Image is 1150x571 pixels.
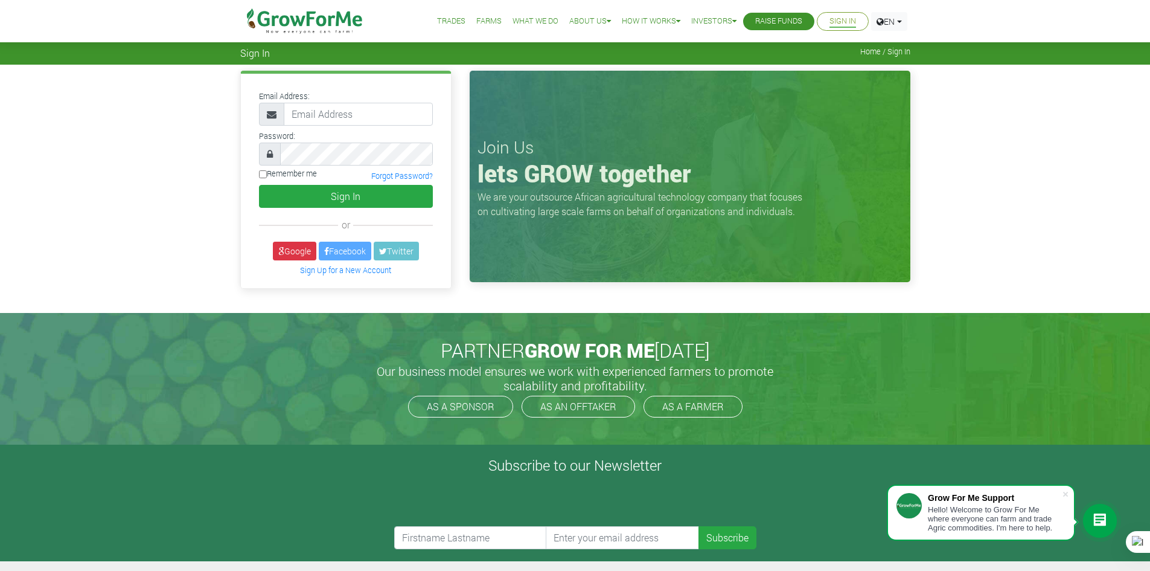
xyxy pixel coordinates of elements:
[259,91,310,102] label: Email Address:
[478,190,810,219] p: We are your outsource African agricultural technology company that focuses on cultivating large s...
[478,159,902,188] h1: lets GROW together
[860,47,910,56] span: Home / Sign In
[829,15,856,28] a: Sign In
[644,396,743,418] a: AS A FARMER
[364,364,787,393] h5: Our business model ensures we work with experienced farmers to promote scalability and profitabil...
[522,396,635,418] a: AS AN OFFTAKER
[371,171,433,181] a: Forgot Password?
[15,457,1135,474] h4: Subscribe to our Newsletter
[513,15,558,28] a: What We Do
[240,47,270,59] span: Sign In
[394,479,578,526] iframe: reCAPTCHA
[569,15,611,28] a: About Us
[691,15,736,28] a: Investors
[259,131,295,142] label: Password:
[622,15,680,28] a: How it Works
[698,526,756,549] button: Subscribe
[928,505,1062,532] div: Hello! Welcome to Grow For Me where everyone can farm and trade Agric commodities. I'm here to help.
[273,242,316,260] a: Google
[437,15,465,28] a: Trades
[300,265,391,275] a: Sign Up for a New Account
[525,337,654,363] span: GROW FOR ME
[408,396,513,418] a: AS A SPONSOR
[259,168,317,179] label: Remember me
[259,185,433,208] button: Sign In
[755,15,802,28] a: Raise Funds
[546,526,699,549] input: Enter your email address
[928,493,1062,503] div: Grow For Me Support
[245,339,906,362] h2: PARTNER [DATE]
[259,170,267,178] input: Remember me
[476,15,502,28] a: Farms
[478,137,902,158] h3: Join Us
[394,526,548,549] input: Firstname Lastname
[259,218,433,232] div: or
[284,103,433,126] input: Email Address
[871,12,907,31] a: EN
